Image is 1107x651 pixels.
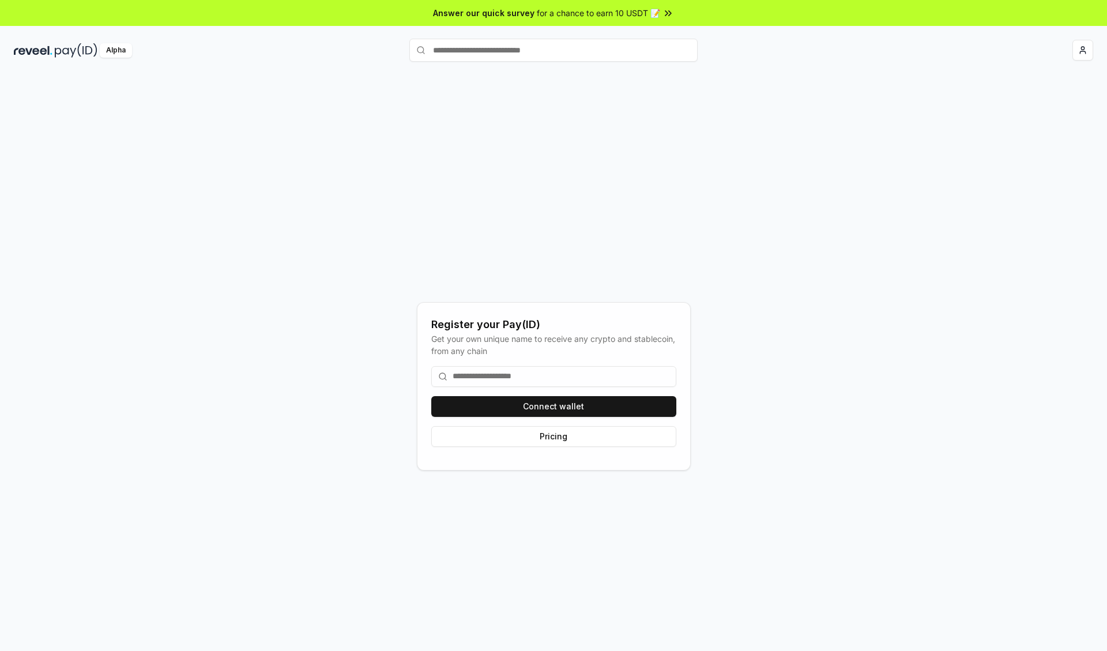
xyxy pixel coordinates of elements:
div: Alpha [100,43,132,58]
button: Connect wallet [431,396,676,417]
button: Pricing [431,426,676,447]
span: Answer our quick survey [433,7,534,19]
div: Get your own unique name to receive any crypto and stablecoin, from any chain [431,333,676,357]
img: reveel_dark [14,43,52,58]
img: pay_id [55,43,97,58]
span: for a chance to earn 10 USDT 📝 [537,7,660,19]
div: Register your Pay(ID) [431,317,676,333]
